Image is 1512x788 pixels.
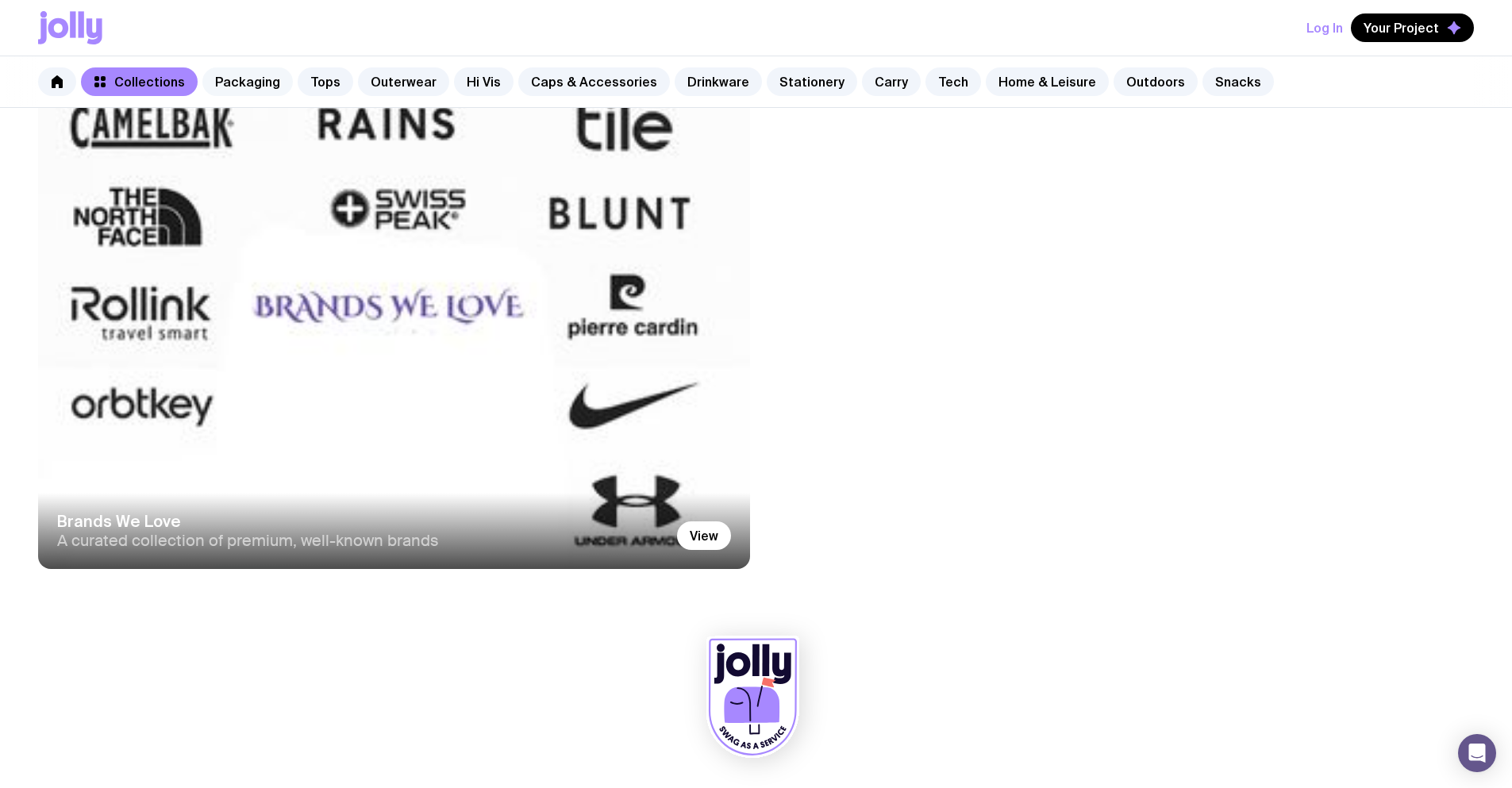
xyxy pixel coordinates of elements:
a: Tops [298,67,353,96]
a: Outerwear [358,67,449,96]
a: Stationery [767,67,857,96]
a: Outdoors [1114,67,1198,96]
div: View [677,521,731,550]
button: Your Project [1351,13,1474,42]
span: Collections [114,74,185,90]
a: Collections [81,67,198,96]
a: Carry [862,67,921,96]
a: Hi Vis [454,67,514,96]
a: Caps & Accessories [518,67,670,96]
a: Tech [925,67,981,96]
button: Log In [1306,13,1343,42]
a: Packaging [202,67,293,96]
a: Home & Leisure [986,67,1109,96]
h3: Brands We Love [57,512,661,531]
span: Your Project [1364,20,1439,36]
a: Snacks [1202,67,1274,96]
div: Open Intercom Messenger [1458,734,1496,772]
a: 1 productsBrands We LoveA curated collection of premium, well-known brandsView [38,36,750,569]
a: Drinkware [675,67,762,96]
p: A curated collection of premium, well-known brands [57,531,661,550]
